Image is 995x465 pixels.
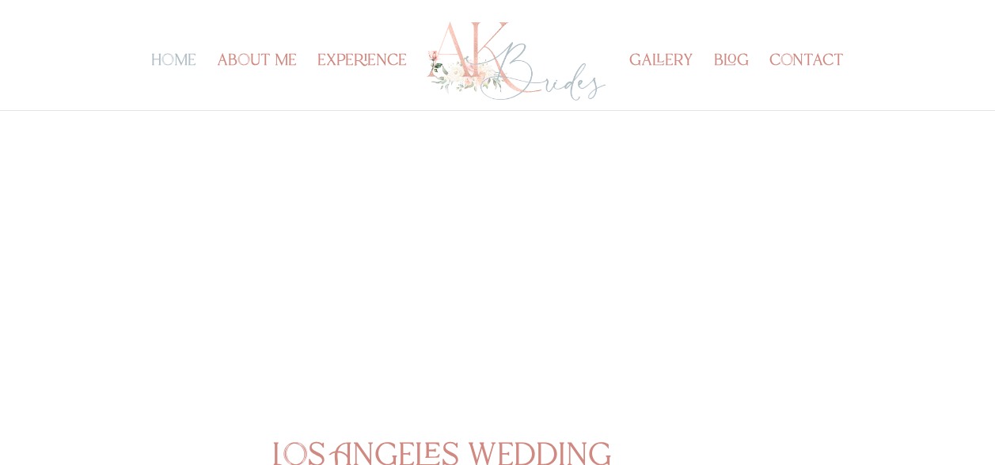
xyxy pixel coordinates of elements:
[317,55,407,110] a: experience
[769,55,844,110] a: contact
[629,55,693,110] a: gallery
[217,55,297,110] a: about me
[424,17,609,105] img: Los Angeles Wedding Planner - AK Brides
[151,55,196,110] a: home
[714,55,749,110] a: blog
